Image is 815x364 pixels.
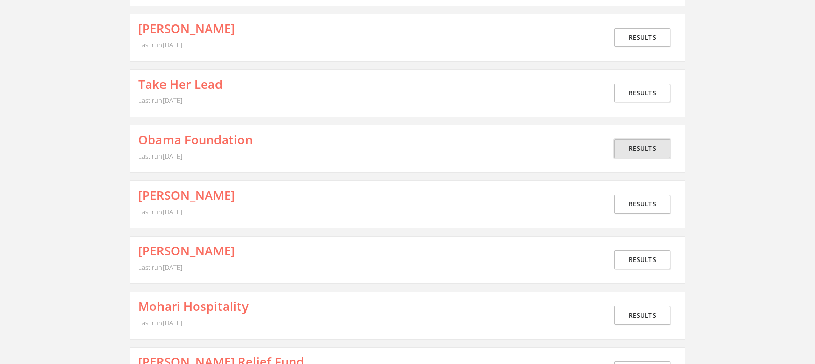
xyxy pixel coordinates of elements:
a: [PERSON_NAME] [138,22,235,35]
span: Last run [DATE] [138,151,182,161]
a: Results [614,195,670,214]
span: Last run [DATE] [138,318,182,327]
a: Take Her Lead [138,77,223,91]
a: Results [614,28,670,47]
a: [PERSON_NAME] [138,244,235,257]
span: Last run [DATE] [138,207,182,216]
a: Results [614,84,670,102]
a: [PERSON_NAME] [138,189,235,202]
span: Last run [DATE] [138,263,182,272]
a: Results [614,250,670,269]
a: Obama Foundation [138,133,253,146]
span: Last run [DATE] [138,40,182,49]
a: Results [614,139,670,158]
span: Last run [DATE] [138,96,182,105]
a: Results [614,306,670,325]
a: Mohari Hospitality [138,300,249,313]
